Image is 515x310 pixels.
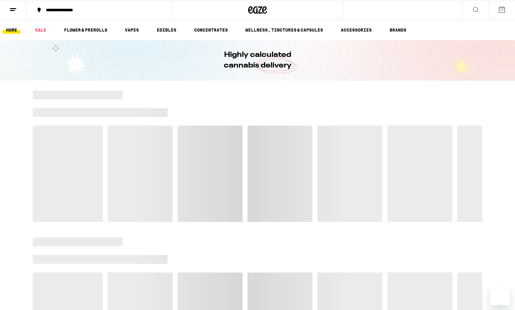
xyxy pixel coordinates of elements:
[338,26,375,34] a: ACCESSORIES
[206,50,309,71] h1: Highly calculated cannabis delivery
[3,26,20,34] a: HOME
[32,26,49,34] a: SALE
[122,26,142,34] a: VAPES
[61,26,110,34] a: FLOWER & PREROLLS
[154,26,179,34] a: EDIBLES
[490,285,510,305] iframe: Button to launch messaging window
[191,26,231,34] a: CONCENTRATES
[242,26,326,34] a: WELLNESS, TINCTURES & CAPSULES
[386,26,410,34] a: BRANDS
